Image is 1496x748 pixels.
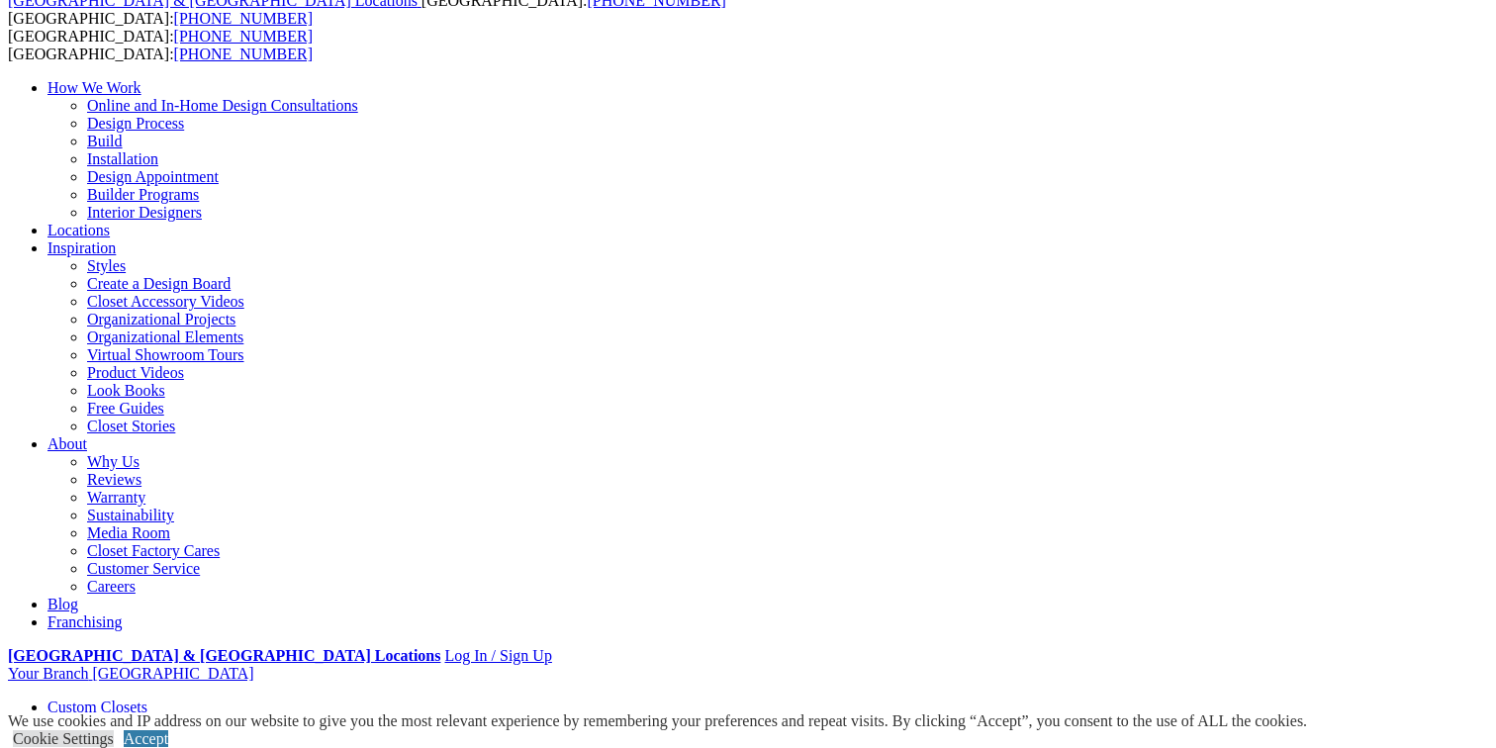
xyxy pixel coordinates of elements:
span: [GEOGRAPHIC_DATA]: [GEOGRAPHIC_DATA]: [8,28,313,62]
a: Franchising [47,613,123,630]
a: Organizational Elements [87,328,243,345]
a: How We Work [47,79,141,96]
a: Log In / Sign Up [444,647,551,664]
a: Online and In-Home Design Consultations [87,97,358,114]
a: Styles [87,257,126,274]
a: Accept [124,730,168,747]
a: Customer Service [87,560,200,577]
a: Closet Factory Cares [87,542,220,559]
a: Reviews [87,471,141,488]
a: Media Room [87,524,170,541]
span: Your Branch [8,665,88,682]
a: Careers [87,578,136,595]
a: Organizational Projects [87,311,235,327]
a: Look Books [87,382,165,399]
a: Product Videos [87,364,184,381]
a: Design Appointment [87,168,219,185]
a: Design Process [87,115,184,132]
a: Builder Programs [87,186,199,203]
a: Cookie Settings [13,730,114,747]
a: About [47,435,87,452]
a: [PHONE_NUMBER] [174,46,313,62]
a: Warranty [87,489,145,506]
a: [GEOGRAPHIC_DATA] & [GEOGRAPHIC_DATA] Locations [8,647,440,664]
a: Your Branch [GEOGRAPHIC_DATA] [8,665,254,682]
a: Sustainability [87,507,174,523]
a: Locations [47,222,110,238]
a: Closet Stories [87,418,175,434]
span: [GEOGRAPHIC_DATA] [92,665,253,682]
a: [PHONE_NUMBER] [174,10,313,27]
a: Virtual Showroom Tours [87,346,244,363]
a: Why Us [87,453,140,470]
a: Closet Accessory Videos [87,293,244,310]
a: Create a Design Board [87,275,231,292]
div: We use cookies and IP address on our website to give you the most relevant experience by remember... [8,712,1307,730]
a: Custom Closets [47,699,147,715]
a: Build [87,133,123,149]
a: [PHONE_NUMBER] [174,28,313,45]
a: Interior Designers [87,204,202,221]
a: Inspiration [47,239,116,256]
a: Installation [87,150,158,167]
a: Blog [47,596,78,612]
a: Free Guides [87,400,164,417]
